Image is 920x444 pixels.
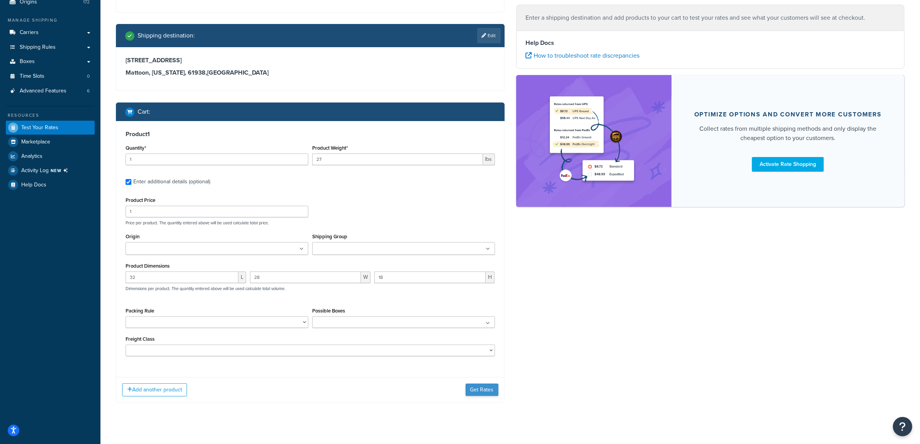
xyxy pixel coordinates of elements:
[6,178,95,192] a: Help Docs
[526,38,895,48] h4: Help Docs
[6,121,95,135] a: Test Your Rates
[312,154,483,165] input: 0.00
[20,88,66,94] span: Advanced Features
[51,167,71,174] span: NEW
[312,145,348,151] label: Product Weight*
[126,263,170,269] label: Product Dimensions
[126,234,139,239] label: Origin
[526,51,640,60] a: How to troubleshoot rate discrepancies
[6,17,95,24] div: Manage Shipping
[6,84,95,98] a: Advanced Features6
[6,135,95,149] a: Marketplace
[126,197,155,203] label: Product Price
[6,112,95,119] div: Resources
[6,26,95,40] a: Carriers
[87,88,90,94] span: 6
[477,28,501,43] a: Edit
[6,40,95,55] a: Shipping Rules
[6,164,95,178] a: Activity LogNEW
[87,73,90,80] span: 0
[6,149,95,163] a: Analytics
[312,234,347,239] label: Shipping Group
[752,157,824,172] a: Activate Rate Shopping
[21,182,46,188] span: Help Docs
[21,153,43,160] span: Analytics
[20,29,39,36] span: Carriers
[6,84,95,98] li: Advanced Features
[21,125,58,131] span: Test Your Rates
[126,308,154,314] label: Packing Rule
[124,220,497,225] p: Price per product. The quantity entered above will be used calculate total price.
[6,69,95,84] a: Time Slots0
[238,272,246,283] span: L
[6,55,95,69] a: Boxes
[526,12,895,23] p: Enter a shipping destination and add products to your cart to test your rates and see what your c...
[6,164,95,178] li: [object Object]
[126,56,495,64] h3: [STREET_ADDRESS]
[126,336,155,342] label: Freight Class
[694,111,882,118] div: Optimize options and convert more customers
[133,176,210,187] div: Enter additional details (optional)
[126,179,131,185] input: Enter additional details (optional)
[483,154,495,165] span: lbs
[690,124,886,143] div: Collect rates from multiple shipping methods and only display the cheapest option to your customers.
[20,58,35,65] span: Boxes
[126,154,308,165] input: 0
[893,417,912,436] button: Open Resource Center
[126,145,146,151] label: Quantity*
[122,383,187,396] button: Add another product
[21,139,50,145] span: Marketplace
[21,166,71,176] span: Activity Log
[124,286,286,291] p: Dimensions per product. The quantity entered above will be used calculate total volume.
[546,87,642,195] img: feature-image-rateshop-7084cbbcb2e67ef1d54c2e976f0e592697130d5817b016cf7cc7e13314366067.png
[138,108,150,115] h2: Cart :
[126,130,495,138] h3: Product 1
[361,272,371,283] span: W
[466,384,498,396] button: Get Rates
[138,32,195,39] h2: Shipping destination :
[20,73,44,80] span: Time Slots
[20,44,56,51] span: Shipping Rules
[312,308,345,314] label: Possible Boxes
[486,272,495,283] span: H
[6,69,95,84] li: Time Slots
[126,69,495,77] h3: Mattoon, [US_STATE], 61938 , [GEOGRAPHIC_DATA]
